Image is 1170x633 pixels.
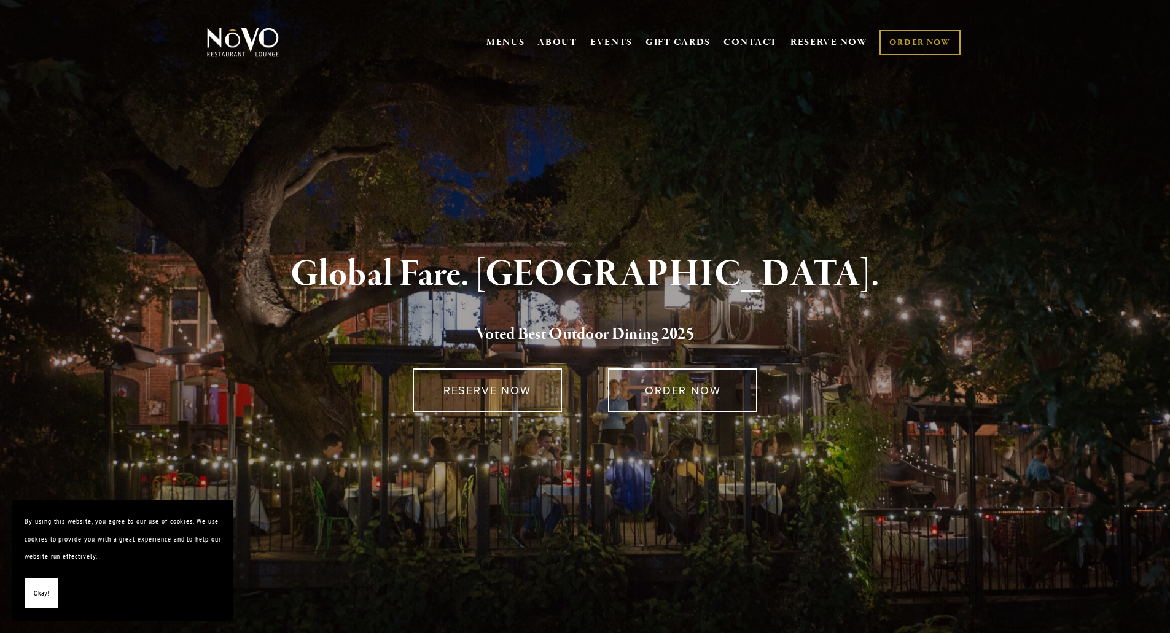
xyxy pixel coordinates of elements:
a: MENUS [486,36,525,49]
a: EVENTS [590,36,633,49]
a: RESERVE NOW [413,368,562,412]
h2: 5 [227,322,943,348]
p: By using this website, you agree to our use of cookies. We use cookies to provide you with a grea... [25,513,221,565]
span: Okay! [34,584,49,602]
a: ORDER NOW [879,30,960,55]
a: ORDER NOW [608,368,757,412]
a: RESERVE NOW [790,31,868,54]
a: Voted Best Outdoor Dining 202 [476,324,686,347]
a: CONTACT [723,31,778,54]
a: GIFT CARDS [645,31,711,54]
a: ABOUT [537,36,577,49]
button: Okay! [25,578,58,609]
section: Cookie banner [12,500,233,621]
strong: Global Fare. [GEOGRAPHIC_DATA]. [291,251,879,298]
img: Novo Restaurant &amp; Lounge [205,27,281,58]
